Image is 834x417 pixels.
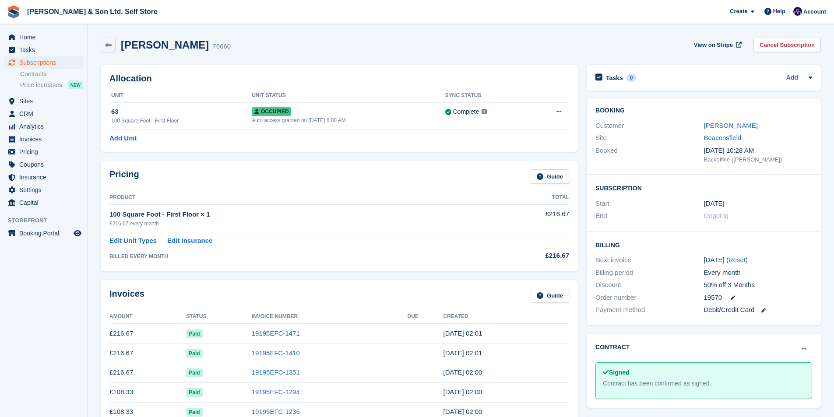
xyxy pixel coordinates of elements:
[786,73,798,83] a: Add
[4,133,83,145] a: menu
[20,81,62,89] span: Price increases
[186,329,202,338] span: Paid
[704,155,812,164] div: Backoffice ([PERSON_NAME])
[595,183,812,192] h2: Subscription
[704,134,742,141] a: Beaconsfield
[595,146,704,164] div: Booked
[19,146,72,158] span: Pricing
[773,7,785,16] span: Help
[408,310,443,324] th: Due
[109,252,483,260] div: BILLED EVERY MONTH
[72,228,83,238] a: Preview store
[109,382,186,402] td: £108.33
[704,212,729,219] span: Ongoing
[7,5,20,18] img: stora-icon-8386f47178a22dfd0bd8f6a31ec36ba5ce8667c1dd55bd0f319d3a0aa187defe.svg
[19,227,72,239] span: Booking Portal
[443,368,482,376] time: 2025-06-20 01:00:50 UTC
[443,408,482,415] time: 2025-04-20 01:00:32 UTC
[4,95,83,107] a: menu
[730,7,747,16] span: Create
[690,38,743,52] a: View on Stripe
[483,191,569,205] th: Total
[603,368,805,377] div: Signed
[704,293,722,303] span: 19570
[595,305,704,315] div: Payment method
[443,388,482,396] time: 2025-05-20 01:00:14 UTC
[111,107,252,117] div: 63
[19,184,72,196] span: Settings
[19,44,72,56] span: Tasks
[445,89,531,103] th: Sync Status
[4,44,83,56] a: menu
[793,7,802,16] img: Josey Kitching
[595,107,812,114] h2: Booking
[443,329,482,337] time: 2025-08-20 01:01:00 UTC
[20,70,83,78] a: Contracts
[728,256,746,263] a: Reset
[20,80,83,90] a: Price increases NEW
[121,39,209,51] h2: [PERSON_NAME]
[19,120,72,133] span: Analytics
[19,133,72,145] span: Invoices
[704,122,758,129] a: [PERSON_NAME]
[443,349,482,357] time: 2025-07-20 01:01:01 UTC
[109,363,186,382] td: £216.67
[252,116,445,124] div: Auto access granted on [DATE] 6:00 AM
[109,236,157,246] a: Edit Unit Types
[704,305,812,315] div: Debit/Credit Card
[252,107,291,116] span: Occupied
[167,236,212,246] a: Edit Insurance
[595,343,630,352] h2: Contract
[109,324,186,343] td: £216.67
[19,56,72,69] span: Subscriptions
[212,42,231,52] div: 76660
[19,108,72,120] span: CRM
[704,255,812,265] div: [DATE] ( )
[753,38,821,52] a: Cancel Subscription
[606,74,623,82] h2: Tasks
[4,227,83,239] a: menu
[19,171,72,183] span: Insurance
[4,56,83,69] a: menu
[704,146,812,156] div: [DATE] 10:28 AM
[704,199,725,209] time: 2025-03-20 01:00:00 UTC
[704,280,812,290] div: 50% off 3 Months
[453,107,479,116] div: Complete
[595,255,704,265] div: Next invoice
[109,191,483,205] th: Product
[252,349,300,357] a: 19195EFC-1410
[483,251,569,261] div: £216.67
[109,169,139,184] h2: Pricing
[4,120,83,133] a: menu
[111,117,252,125] div: 100 Square Foot - First Floor
[109,210,483,220] div: 100 Square Foot - First Floor × 1
[4,158,83,171] a: menu
[186,368,202,377] span: Paid
[109,133,137,144] a: Add Unit
[109,220,483,228] div: £216.67 every month
[252,329,300,337] a: 19195EFC-1471
[24,4,161,19] a: [PERSON_NAME] & Son Ltd. Self Store
[531,289,569,303] a: Guide
[595,121,704,131] div: Customer
[595,268,704,278] div: Billing period
[803,7,826,16] span: Account
[443,310,569,324] th: Created
[595,133,704,143] div: Site
[595,199,704,209] div: Start
[704,268,812,278] div: Every month
[4,171,83,183] a: menu
[626,74,637,82] div: 0
[186,349,202,358] span: Paid
[19,196,72,209] span: Capital
[4,31,83,43] a: menu
[19,158,72,171] span: Coupons
[252,310,408,324] th: Invoice Number
[8,216,87,225] span: Storefront
[109,343,186,363] td: £216.67
[4,108,83,120] a: menu
[186,388,202,397] span: Paid
[252,368,300,376] a: 19195EFC-1351
[252,388,300,396] a: 19195EFC-1294
[109,289,144,303] h2: Invoices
